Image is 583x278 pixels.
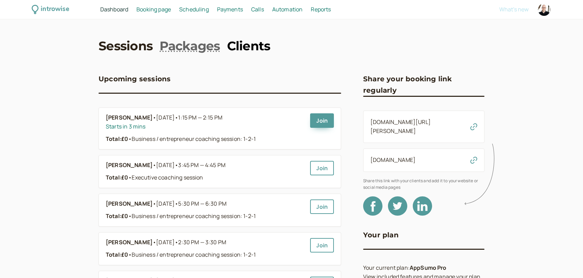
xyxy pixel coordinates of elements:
span: Business / entrepreneur coaching session: 1-2-1 [128,212,256,220]
b: [PERSON_NAME] [106,199,153,208]
span: Payments [217,6,243,13]
span: • [128,174,132,181]
b: [PERSON_NAME] [106,238,153,247]
a: Reports [311,5,331,14]
span: • [175,114,178,121]
span: 2:30 PM — 3:30 PM [178,238,226,246]
a: [PERSON_NAME]•[DATE]•2:30 PM — 3:30 PMTotal:£0•Business / entrepreneur coaching session: 1-2-1 [106,238,305,259]
a: Booking page [136,5,171,14]
span: [DATE] [156,113,222,122]
a: [PERSON_NAME]•[DATE]•5:30 PM — 6:30 PMTotal:£0•Business / entrepreneur coaching session: 1-2-1 [106,199,305,221]
button: What's new [499,6,529,12]
span: • [128,212,132,220]
strong: Total: £0 [106,251,128,258]
a: Dashboard [100,5,128,14]
a: [PERSON_NAME]•[DATE]•1:15 PM — 2:15 PMStarts in 3 minsTotal:£0•Business / entrepreneur coaching s... [106,113,305,144]
iframe: Chat Widget [549,245,583,278]
span: Executive coaching session [128,174,203,181]
a: Payments [217,5,243,14]
a: introwise [32,4,69,15]
a: [PERSON_NAME]•[DATE]•3:45 PM — 4:45 PMTotal:£0•Executive coaching session [106,161,305,182]
span: • [153,113,156,122]
span: 3:45 PM — 4:45 PM [178,161,225,169]
a: [DOMAIN_NAME][URL][PERSON_NAME] [370,118,431,135]
span: Reports [311,6,331,13]
span: Business / entrepreneur coaching session: 1-2-1 [128,135,256,143]
a: Scheduling [179,5,209,14]
span: Business / entrepreneur coaching session: 1-2-1 [128,251,256,258]
a: Packages [160,37,220,54]
a: Account [537,2,551,17]
a: Sessions [99,37,153,54]
a: Automation [272,5,303,14]
span: [DATE] [156,161,225,170]
a: Join [310,238,334,253]
div: introwise [41,4,69,15]
span: • [128,251,132,258]
a: Calls [251,5,264,14]
h3: Share your booking link regularly [363,73,484,96]
span: Automation [272,6,303,13]
a: Join [310,113,334,128]
span: • [175,161,178,169]
span: Booking page [136,6,171,13]
span: 5:30 PM — 6:30 PM [178,200,226,207]
span: Calls [251,6,264,13]
a: Join [310,199,334,214]
span: What's new [499,6,529,13]
b: [PERSON_NAME] [106,161,153,170]
strong: Total: £0 [106,174,128,181]
span: Dashboard [100,6,128,13]
h3: Upcoming sessions [99,73,171,84]
span: • [153,161,156,170]
b: [PERSON_NAME] [106,113,153,122]
span: Scheduling [179,6,209,13]
span: • [128,135,132,143]
a: Join [310,161,334,175]
strong: Total: £0 [106,212,128,220]
a: [DOMAIN_NAME] [370,156,416,164]
span: • [153,238,156,247]
span: [DATE] [156,238,226,247]
span: 1:15 PM — 2:15 PM [178,114,222,121]
h3: Your plan [363,229,399,240]
span: • [175,238,178,246]
span: • [153,199,156,208]
b: AppSumo Pro [410,264,447,271]
span: • [175,200,178,207]
span: [DATE] [156,199,226,208]
strong: Total: £0 [106,135,128,143]
div: Starts in 3 mins [106,122,305,131]
a: Clients [227,37,270,54]
span: Share this link with your clients and add it to your website or social media pages [363,177,484,191]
